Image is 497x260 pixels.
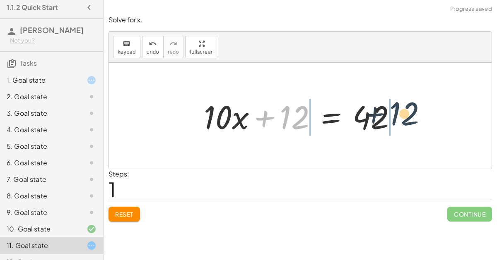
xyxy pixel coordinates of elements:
[20,25,84,35] span: [PERSON_NAME]
[109,177,116,202] span: 1
[149,39,157,49] i: undo
[87,174,97,184] i: Task not started.
[7,224,73,234] div: 10. Goal state
[169,39,177,49] i: redo
[7,108,73,118] div: 3. Goal state
[7,92,73,102] div: 2. Goal state
[142,36,164,58] button: undoundo
[168,49,179,55] span: redo
[7,241,73,250] div: 11. Goal state
[7,208,73,217] div: 9. Goal state
[87,241,97,250] i: Task started.
[163,36,183,58] button: redoredo
[87,92,97,102] i: Task not started.
[87,141,97,151] i: Task not started.
[87,108,97,118] i: Task not started.
[10,36,97,45] div: Not you?
[87,158,97,168] i: Task not started.
[450,5,492,13] span: Progress saved
[7,141,73,151] div: 5. Goal state
[7,75,73,85] div: 1. Goal state
[87,208,97,217] i: Task not started.
[7,158,73,168] div: 6. Goal state
[115,210,133,218] span: Reset
[147,49,159,55] span: undo
[7,2,58,12] h4: 1.1.2 Quick Start
[87,224,97,234] i: Task finished and correct.
[7,191,73,201] div: 8. Goal state
[118,49,136,55] span: keypad
[113,36,140,58] button: keyboardkeypad
[185,36,218,58] button: fullscreen
[109,15,492,25] p: Solve for x.
[20,59,37,67] span: Tasks
[190,49,214,55] span: fullscreen
[7,174,73,184] div: 7. Goal state
[87,125,97,135] i: Task not started.
[7,125,73,135] div: 4. Goal state
[109,169,129,178] label: Steps:
[123,39,130,49] i: keyboard
[87,191,97,201] i: Task not started.
[109,207,140,222] button: Reset
[87,75,97,85] i: Task started.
